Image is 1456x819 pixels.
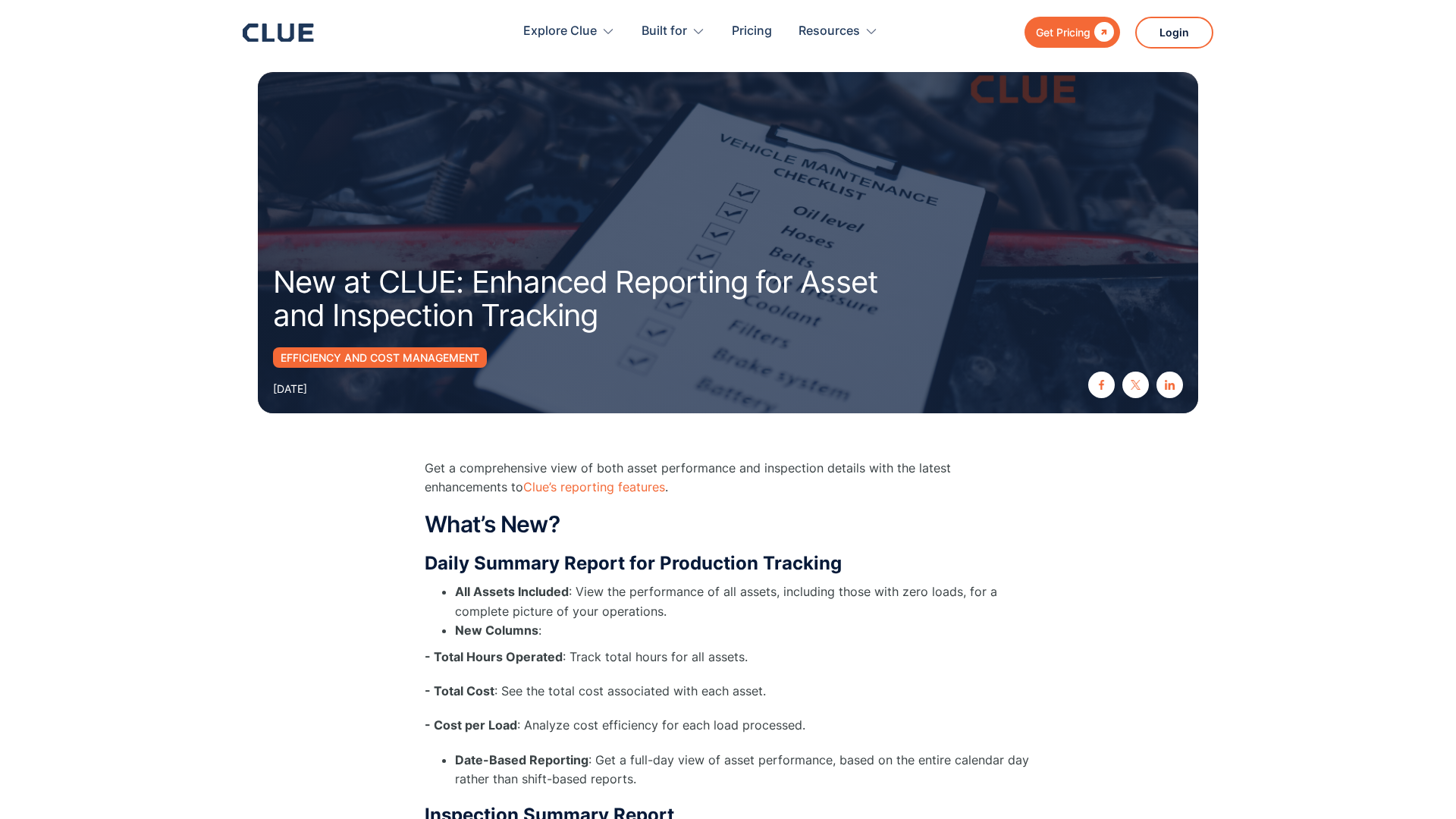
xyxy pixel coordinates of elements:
[425,512,1031,537] h2: What’s New?
[523,479,665,494] a: Clue’s reporting features
[799,8,860,55] div: Resources
[455,752,588,767] strong: Date-Based Reporting
[425,682,1031,701] p: : See the total cost associated with each asset.
[425,459,1031,497] p: Get a comprehensive view of both asset performance and inspection details with the latest enhance...
[425,716,1031,735] p: : Analyze cost efficiency for each load processed.
[455,623,538,638] strong: New Columns
[1165,380,1175,390] img: linkedin icon
[799,8,878,55] div: Resources
[642,8,705,55] div: Built for
[273,379,307,398] div: [DATE]
[1090,23,1114,42] div: 
[425,552,842,574] strong: Daily Summary Report for Production Tracking
[425,683,494,698] strong: - Total Cost
[1135,17,1213,49] a: Login
[455,621,1031,640] li: :
[1036,23,1090,42] div: Get Pricing
[732,8,772,55] a: Pricing
[455,582,1031,620] li: : View the performance of all assets, including those with zero loads, for a complete picture of ...
[1131,380,1141,390] img: twitter X icon
[642,8,687,55] div: Built for
[425,649,563,664] strong: - Total Hours Operated
[273,265,910,332] h1: New at CLUE: Enhanced Reporting for Asset and Inspection Tracking
[1025,17,1120,48] a: Get Pricing
[523,8,615,55] div: Explore Clue
[425,648,1031,667] p: : Track total hours for all assets.
[455,584,569,599] strong: All Assets Included
[273,347,487,368] a: Efficiency and Cost Management
[523,8,597,55] div: Explore Clue
[455,751,1031,789] li: : Get a full-day view of asset performance, based on the entire calendar day rather than shift-ba...
[1097,380,1106,390] img: facebook icon
[425,717,517,733] strong: - Cost per Load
